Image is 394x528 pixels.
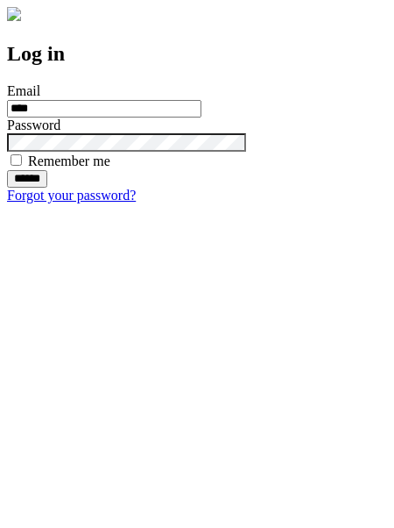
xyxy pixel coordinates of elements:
img: logo-4e3dc11c47720685a147b03b5a06dd966a58ff35d612b21f08c02c0306f2b779.png [7,7,21,21]
a: Forgot your password? [7,188,136,203]
label: Remember me [28,153,110,168]
label: Email [7,83,40,98]
h2: Log in [7,42,387,66]
label: Password [7,118,60,132]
